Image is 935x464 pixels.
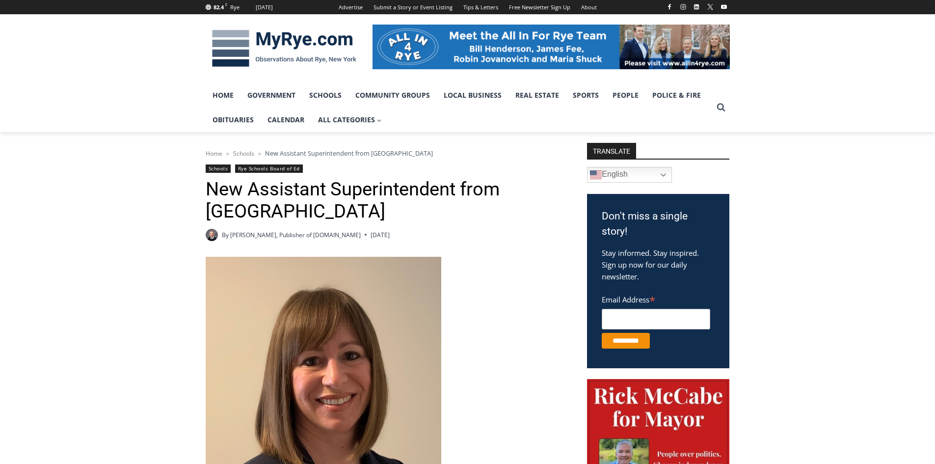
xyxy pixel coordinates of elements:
a: Schools [302,83,348,108]
p: Stay informed. Stay inspired. Sign up now for our daily newsletter. [602,247,715,282]
a: [PERSON_NAME], Publisher of [DOMAIN_NAME] [230,231,361,239]
a: Schools [206,164,231,173]
img: MyRye.com [206,23,363,74]
a: Author image [206,229,218,241]
span: All Categories [318,114,382,125]
a: Community Groups [348,83,437,108]
a: People [606,83,645,108]
a: Instagram [677,1,689,13]
a: All Categories [311,108,389,132]
a: Linkedin [691,1,702,13]
div: Rye [230,3,240,12]
span: New Assistant Superintendent from [GEOGRAPHIC_DATA] [265,149,433,158]
nav: Primary Navigation [206,83,712,133]
a: Facebook [664,1,675,13]
a: Sports [566,83,606,108]
span: > [258,150,261,157]
time: [DATE] [371,230,390,240]
button: View Search Form [712,99,730,116]
h1: New Assistant Superintendent from [GEOGRAPHIC_DATA] [206,178,561,223]
strong: TRANSLATE [587,143,636,159]
span: By [222,230,229,240]
a: YouTube [718,1,730,13]
nav: Breadcrumbs [206,148,561,158]
span: > [226,150,229,157]
a: Government [240,83,302,108]
a: Local Business [437,83,508,108]
span: F [225,2,227,7]
a: Home [206,149,222,158]
span: 82.4 [214,3,224,11]
a: Calendar [261,108,311,132]
a: Real Estate [508,83,566,108]
a: Police & Fire [645,83,708,108]
a: X [704,1,716,13]
a: Home [206,83,240,108]
div: [DATE] [256,3,273,12]
img: en [590,169,602,181]
h3: Don't miss a single story! [602,209,715,240]
a: Rye Schools Board of Ed [235,164,303,173]
label: Email Address [602,290,710,307]
a: Obituaries [206,108,261,132]
a: Schools [233,149,254,158]
a: English [587,167,672,183]
img: All in for Rye [373,25,730,69]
